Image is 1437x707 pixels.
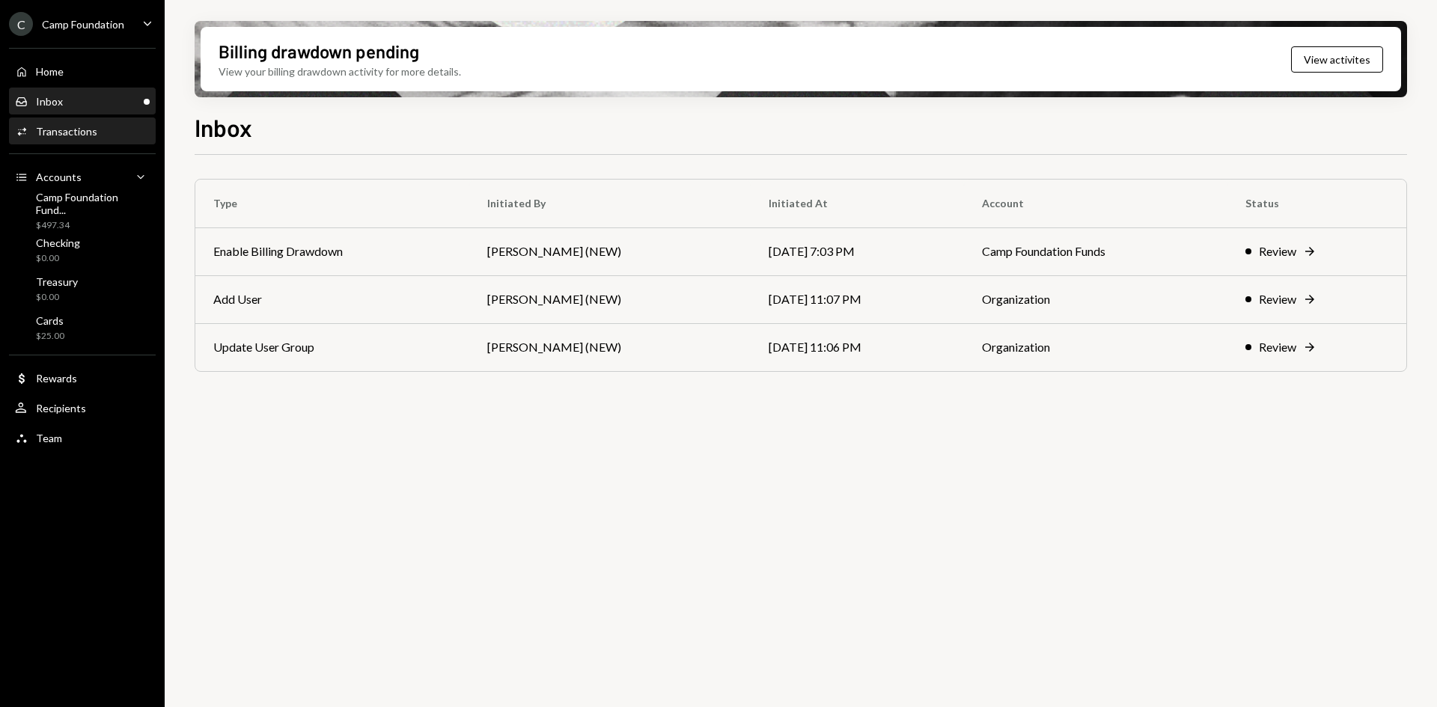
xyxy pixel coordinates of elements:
[219,64,461,79] div: View your billing drawdown activity for more details.
[36,65,64,78] div: Home
[36,432,62,444] div: Team
[469,275,751,323] td: [PERSON_NAME] (NEW)
[9,193,156,229] a: Camp Foundation Fund...$497.34
[195,112,252,142] h1: Inbox
[9,58,156,85] a: Home
[964,275,1228,323] td: Organization
[964,323,1228,371] td: Organization
[9,271,156,307] a: Treasury$0.00
[1291,46,1383,73] button: View activites
[1259,338,1296,356] div: Review
[1259,242,1296,260] div: Review
[964,180,1228,227] th: Account
[42,18,124,31] div: Camp Foundation
[36,125,97,138] div: Transactions
[751,275,964,323] td: [DATE] 11:07 PM
[9,12,33,36] div: C
[36,219,150,232] div: $497.34
[36,236,80,249] div: Checking
[751,227,964,275] td: [DATE] 7:03 PM
[751,180,964,227] th: Initiated At
[9,232,156,268] a: Checking$0.00
[9,117,156,144] a: Transactions
[36,372,77,385] div: Rewards
[36,402,86,414] div: Recipients
[36,330,64,343] div: $25.00
[9,364,156,391] a: Rewards
[9,163,156,190] a: Accounts
[36,171,82,183] div: Accounts
[469,227,751,275] td: [PERSON_NAME] (NEW)
[36,95,63,108] div: Inbox
[195,323,469,371] td: Update User Group
[195,275,469,323] td: Add User
[9,88,156,114] a: Inbox
[1227,180,1406,227] th: Status
[9,394,156,421] a: Recipients
[1259,290,1296,308] div: Review
[36,291,78,304] div: $0.00
[219,39,419,64] div: Billing drawdown pending
[36,252,80,265] div: $0.00
[195,180,469,227] th: Type
[9,424,156,451] a: Team
[9,310,156,346] a: Cards$25.00
[964,227,1228,275] td: Camp Foundation Funds
[751,323,964,371] td: [DATE] 11:06 PM
[36,275,78,288] div: Treasury
[195,227,469,275] td: Enable Billing Drawdown
[36,191,150,216] div: Camp Foundation Fund...
[469,180,751,227] th: Initiated By
[469,323,751,371] td: [PERSON_NAME] (NEW)
[36,314,64,327] div: Cards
